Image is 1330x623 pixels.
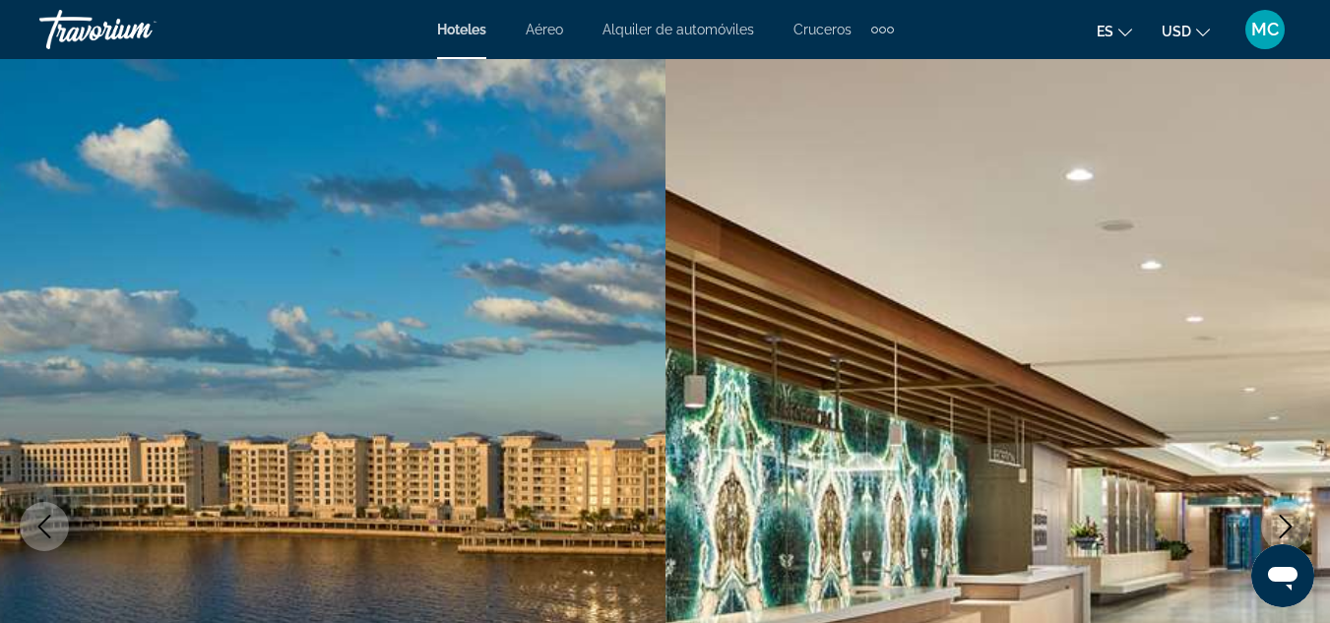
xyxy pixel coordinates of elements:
a: Aéreo [526,22,563,37]
a: Travorium [39,4,236,55]
iframe: Button to launch messaging window [1251,544,1314,607]
span: MC [1251,20,1279,39]
button: Change currency [1162,17,1210,45]
span: USD [1162,24,1191,39]
button: User Menu [1239,9,1291,50]
span: es [1097,24,1113,39]
button: Previous image [20,502,69,551]
a: Cruceros [793,22,852,37]
a: Alquiler de automóviles [602,22,754,37]
a: Hoteles [437,22,486,37]
button: Next image [1261,502,1310,551]
button: Extra navigation items [871,14,894,45]
button: Change language [1097,17,1132,45]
